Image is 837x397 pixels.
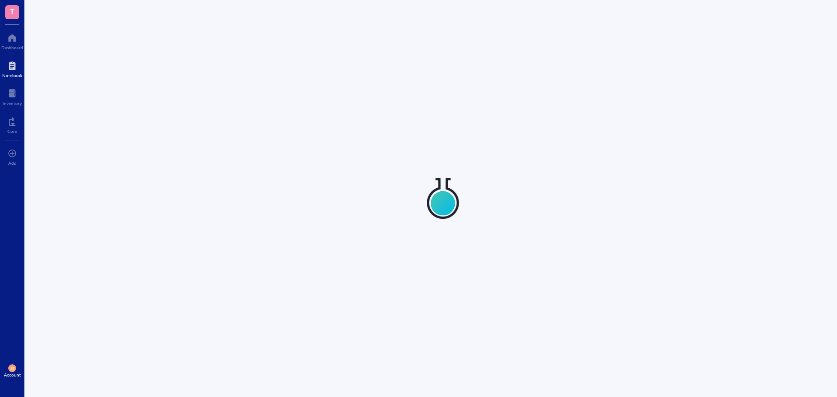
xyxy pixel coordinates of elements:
[10,6,14,17] span: T
[1,31,23,50] a: Dashboard
[2,73,22,78] div: Notebook
[4,372,21,377] div: Account
[3,87,22,106] a: Inventory
[7,129,17,134] div: Core
[10,366,14,371] span: ST
[8,160,17,166] div: Add
[1,45,23,50] div: Dashboard
[7,115,17,134] a: Core
[3,101,22,106] div: Inventory
[2,59,22,78] a: Notebook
